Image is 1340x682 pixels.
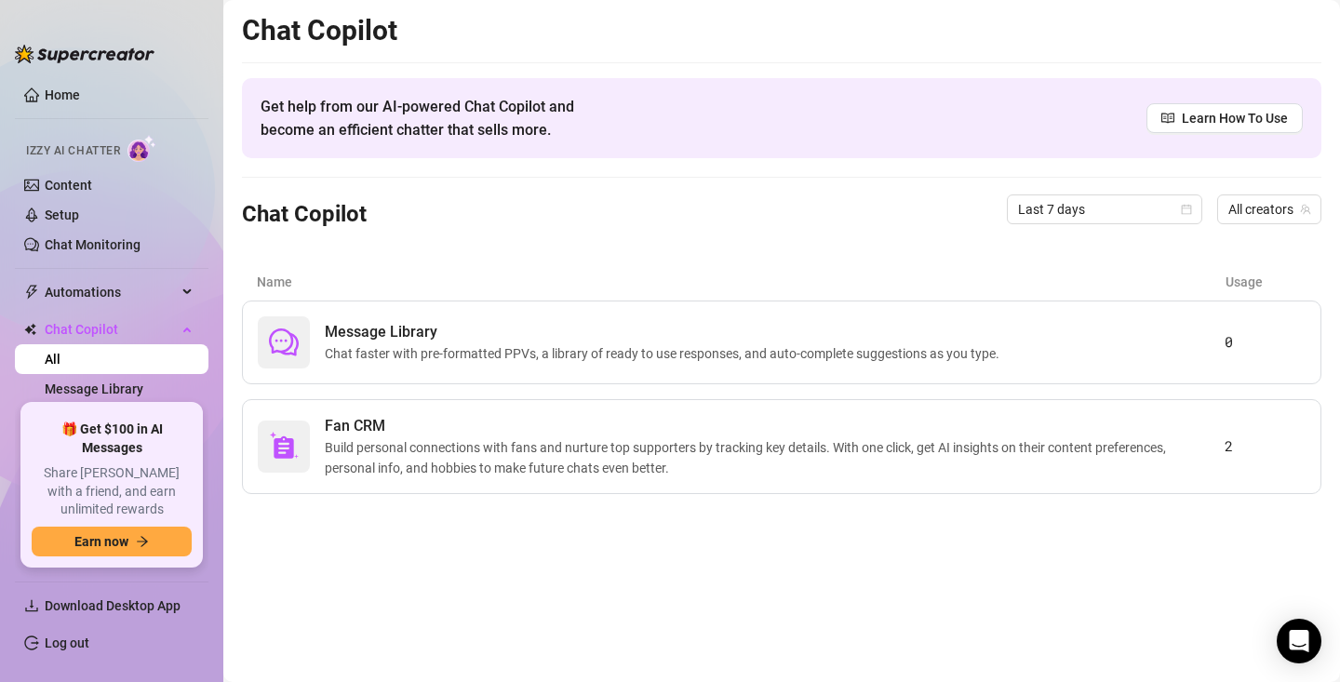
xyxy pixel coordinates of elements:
[127,135,156,162] img: AI Chatter
[24,323,36,336] img: Chat Copilot
[45,277,177,307] span: Automations
[45,207,79,222] a: Setup
[1182,108,1288,128] span: Learn How To Use
[45,381,143,396] a: Message Library
[15,45,154,63] img: logo-BBDzfeDw.svg
[45,635,89,650] a: Log out
[242,200,367,230] h3: Chat Copilot
[26,142,120,160] span: Izzy AI Chatter
[45,178,92,193] a: Content
[1277,619,1321,663] div: Open Intercom Messenger
[325,343,1007,364] span: Chat faster with pre-formatted PPVs, a library of ready to use responses, and auto-complete sugge...
[1225,331,1306,354] article: 0
[1226,272,1306,292] article: Usage
[269,328,299,357] span: comment
[242,13,1321,48] h2: Chat Copilot
[261,95,619,141] span: Get help from our AI-powered Chat Copilot and become an efficient chatter that sells more.
[269,432,299,461] img: svg%3e
[74,534,128,549] span: Earn now
[45,237,141,252] a: Chat Monitoring
[1225,435,1306,458] article: 2
[136,535,149,548] span: arrow-right
[257,272,1226,292] article: Name
[45,352,60,367] a: All
[24,598,39,613] span: download
[32,421,192,457] span: 🎁 Get $100 in AI Messages
[1146,103,1303,133] a: Learn How To Use
[45,87,80,102] a: Home
[32,464,192,519] span: Share [PERSON_NAME] with a friend, and earn unlimited rewards
[45,314,177,344] span: Chat Copilot
[1181,204,1192,215] span: calendar
[24,285,39,300] span: thunderbolt
[1018,195,1191,223] span: Last 7 days
[1228,195,1310,223] span: All creators
[32,527,192,556] button: Earn nowarrow-right
[325,437,1225,478] span: Build personal connections with fans and nurture top supporters by tracking key details. With one...
[45,598,181,613] span: Download Desktop App
[325,415,1225,437] span: Fan CRM
[1161,112,1174,125] span: read
[325,321,1007,343] span: Message Library
[1300,204,1311,215] span: team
